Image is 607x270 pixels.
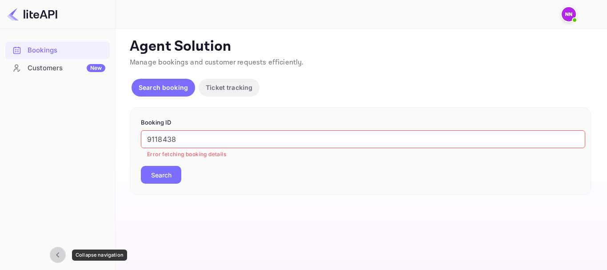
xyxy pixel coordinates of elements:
a: Bookings [5,42,110,58]
div: Customers [28,63,105,73]
input: Enter Booking ID (e.g., 63782194) [141,130,585,148]
div: Bookings [28,45,105,56]
p: Error fetching booking details [147,150,579,159]
a: CustomersNew [5,60,110,76]
img: LiteAPI logo [7,7,57,21]
p: Booking ID [141,118,580,127]
img: N/A N/A [562,7,576,21]
p: Search booking [139,83,188,92]
p: Agent Solution [130,38,591,56]
span: Manage bookings and customer requests efficiently. [130,58,304,67]
button: Collapse navigation [50,247,66,263]
div: Bookings [5,42,110,59]
p: Ticket tracking [206,83,252,92]
div: CustomersNew [5,60,110,77]
div: New [87,64,105,72]
button: Search [141,166,181,184]
div: Collapse navigation [72,250,127,261]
